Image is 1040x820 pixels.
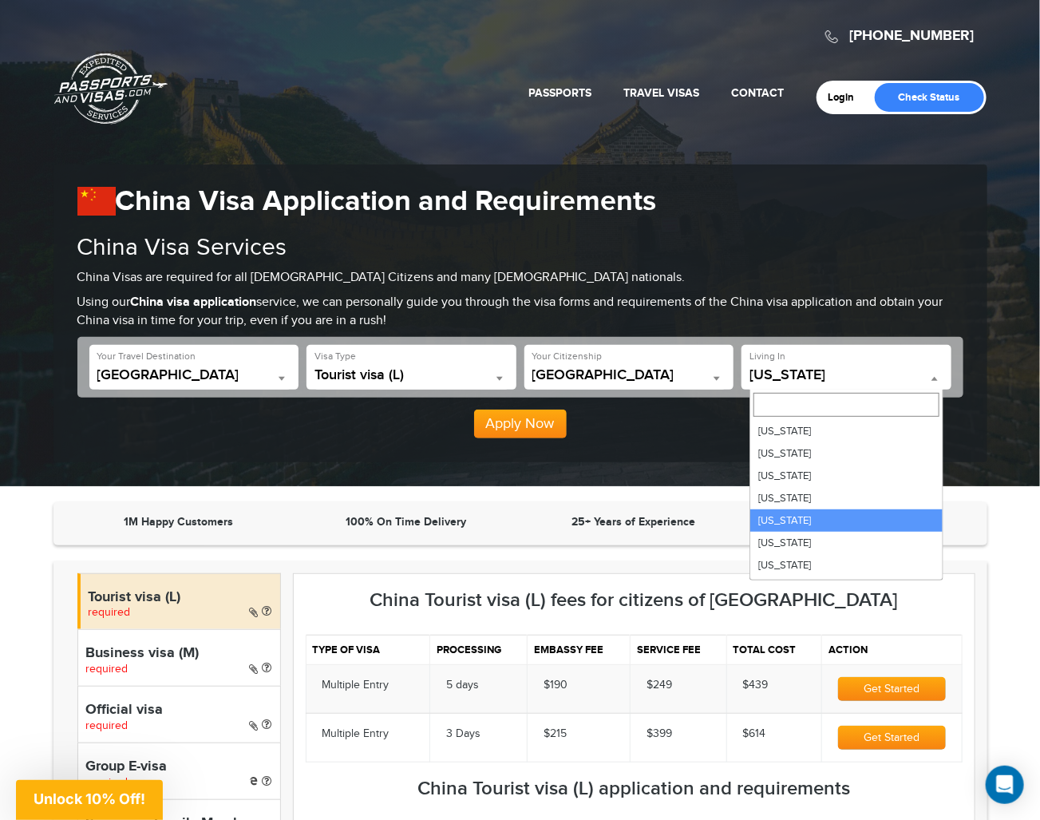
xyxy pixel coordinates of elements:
span: required [86,776,129,789]
h4: Official visa [86,703,272,719]
li: [US_STATE] [750,532,943,554]
strong: 25+ Years of Experience [572,515,696,529]
span: Tourist visa (L) [314,367,508,390]
span: China [97,367,291,383]
a: Login [828,91,866,104]
a: Contact [732,86,785,100]
span: Unlock 10% Off! [34,790,145,807]
span: required [89,606,131,619]
label: Visa Type [314,350,356,363]
span: Tourist visa (L) [314,367,508,383]
button: Get Started [838,677,945,701]
div: Unlock 10% Off! [16,780,163,820]
span: $399 [647,727,672,740]
input: Search [753,393,939,417]
span: required [86,663,129,675]
a: Check Status [875,83,984,112]
strong: 100% On Time Delivery [346,515,467,529]
span: $439 [743,679,769,691]
p: Using our service, we can personally guide you through the visa forms and requirements of the Chi... [77,294,963,331]
h4: Group E-visa [86,759,272,775]
h3: China Tourist visa (L) fees for citizens of [GEOGRAPHIC_DATA] [306,590,963,611]
a: Get Started [838,731,945,744]
li: [US_STATE] [750,420,943,442]
h4: Business visa (M) [86,646,272,662]
span: United States [532,367,726,390]
h3: China Tourist visa (L) application and requirements [306,778,963,799]
h4: Tourist visa (L) [89,590,272,606]
a: Travel Visas [624,86,700,100]
button: Apply Now [474,410,567,438]
span: California [749,367,943,390]
span: required [86,719,129,732]
h2: China Visa Services [77,235,963,261]
a: Get Started [838,683,945,695]
h1: China Visa Application and Requirements [77,184,963,219]
li: [US_STATE] [750,509,943,532]
span: California [749,367,943,383]
a: [PHONE_NUMBER] [850,27,975,45]
li: [US_STATE] [750,442,943,465]
th: Embassy fee [527,635,630,664]
th: Action [822,635,962,664]
span: 5 days [446,679,479,691]
span: United States [532,367,726,383]
li: [US_STATE] [750,576,943,599]
span: China [97,367,291,390]
span: Multiple Entry [322,727,390,740]
th: Type of visa [306,635,429,664]
a: Passports [529,86,592,100]
span: Multiple Entry [322,679,390,691]
label: Living In [749,350,785,363]
div: Open Intercom Messenger [986,766,1024,804]
span: $190 [544,679,567,691]
span: $215 [544,727,567,740]
li: [US_STATE] [750,487,943,509]
th: Total cost [726,635,821,664]
th: Processing [429,635,527,664]
li: [US_STATE] [750,465,943,487]
label: Your Travel Destination [97,350,196,363]
strong: China visa application [131,295,257,310]
strong: 1M Happy Customers [125,515,234,529]
button: Get Started [838,726,945,750]
span: $249 [647,679,672,691]
th: Service fee [631,635,727,664]
label: Your Citizenship [532,350,603,363]
p: China Visas are required for all [DEMOGRAPHIC_DATA] Citizens and many [DEMOGRAPHIC_DATA] nationals. [77,269,963,287]
span: $614 [743,727,766,740]
li: [US_STATE] [750,554,943,576]
span: 3 Days [446,727,480,740]
a: Passports & [DOMAIN_NAME] [54,53,168,125]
